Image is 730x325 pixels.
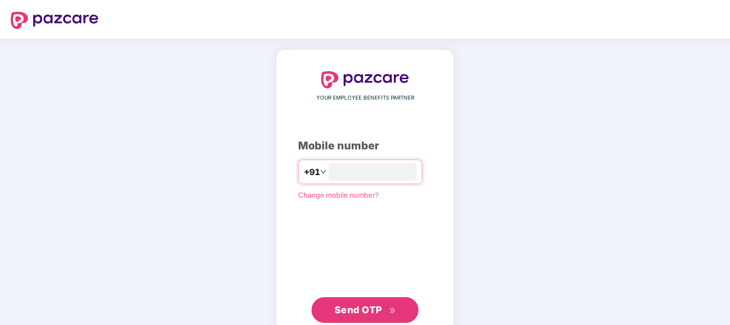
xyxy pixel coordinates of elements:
span: Send OTP [334,304,382,315]
span: double-right [389,307,396,314]
span: +91 [304,165,320,179]
a: Change mobile number? [298,191,379,199]
span: YOUR EMPLOYEE BENEFITS PARTNER [316,94,414,102]
div: Mobile number [298,138,432,154]
span: down [320,169,326,175]
button: Send OTPdouble-right [311,297,419,323]
img: logo [11,12,98,29]
img: logo [321,71,409,88]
